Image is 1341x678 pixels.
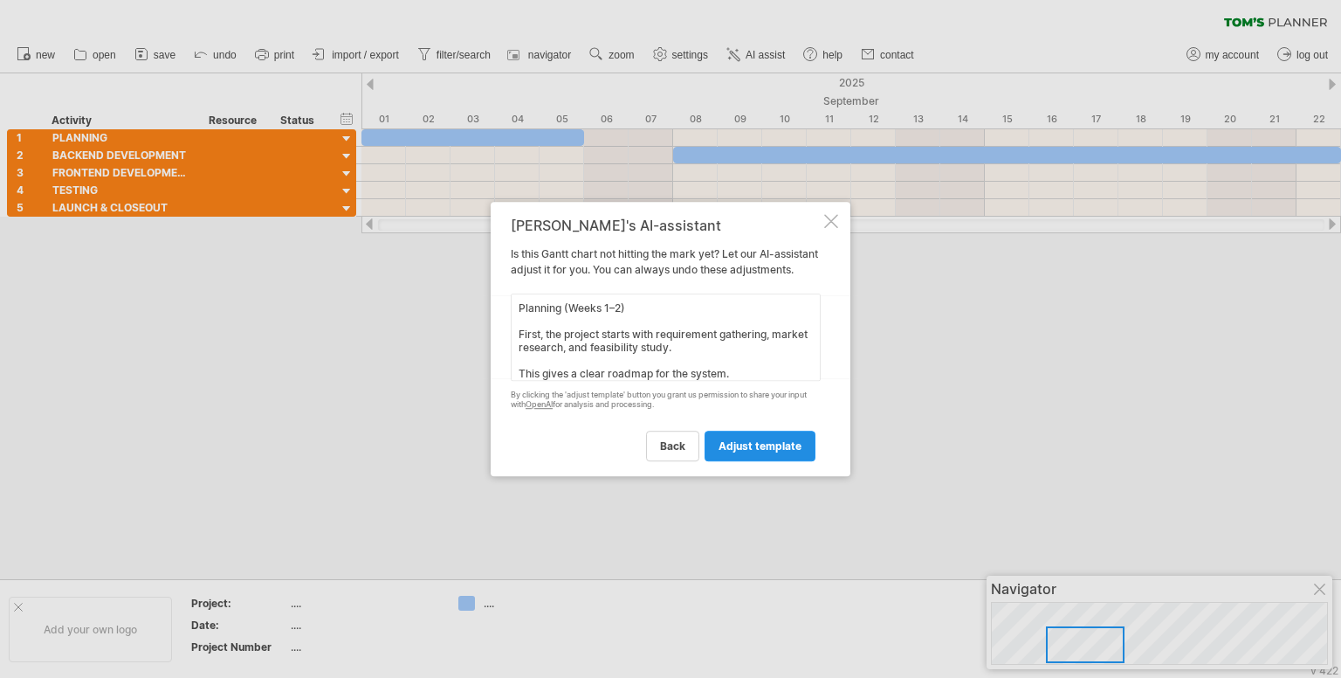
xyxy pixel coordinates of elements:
span: back [660,439,685,453]
div: Is this Gantt chart not hitting the mark yet? Let our AI-assistant adjust it for you. You can alw... [511,218,821,460]
a: OpenAI [526,399,553,409]
span: adjust template [719,439,801,453]
a: adjust template [705,431,815,461]
div: [PERSON_NAME]'s AI-assistant [511,218,821,233]
a: back [646,431,699,461]
div: By clicking the 'adjust template' button you grant us permission to share your input with for ana... [511,391,821,410]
